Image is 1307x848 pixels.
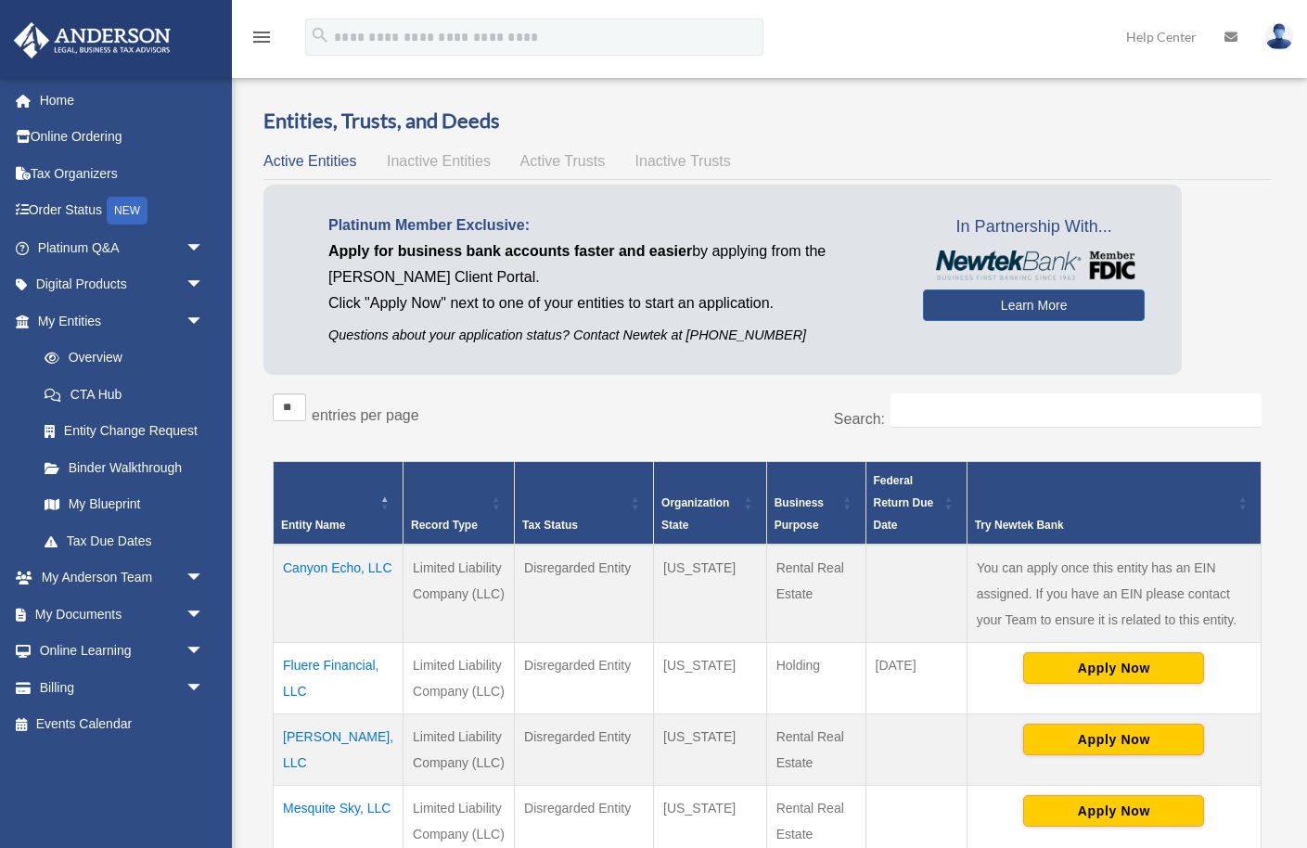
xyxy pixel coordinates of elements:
td: You can apply once this entity has an EIN assigned. If you have an EIN please contact your Team t... [967,545,1261,643]
button: Apply Now [1023,724,1204,755]
td: Limited Liability Company (LLC) [404,714,515,786]
span: arrow_drop_down [186,266,223,304]
td: [US_STATE] [654,643,767,714]
i: menu [250,26,273,48]
a: Tax Organizers [13,155,232,192]
a: Online Ordering [13,119,232,156]
th: Record Type: Activate to sort [404,462,515,546]
td: [PERSON_NAME], LLC [274,714,404,786]
td: Limited Liability Company (LLC) [404,545,515,643]
a: Home [13,82,232,119]
span: arrow_drop_down [186,302,223,340]
td: Holding [766,643,865,714]
span: In Partnership With... [923,212,1145,242]
td: Disregarded Entity [515,545,654,643]
th: Federal Return Due Date: Activate to sort [865,462,967,546]
span: Entity Name [281,519,345,532]
td: Rental Real Estate [766,545,865,643]
td: Canyon Echo, LLC [274,545,404,643]
span: Inactive Entities [387,153,491,169]
td: Disregarded Entity [515,714,654,786]
h3: Entities, Trusts, and Deeds [263,107,1271,135]
a: Events Calendar [13,706,232,743]
span: Inactive Trusts [635,153,731,169]
a: My Documentsarrow_drop_down [13,596,232,633]
th: Try Newtek Bank : Activate to sort [967,462,1261,546]
span: Organization State [661,496,729,532]
a: Platinum Q&Aarrow_drop_down [13,229,232,266]
th: Business Purpose: Activate to sort [766,462,865,546]
span: arrow_drop_down [186,229,223,267]
p: Click "Apply Now" next to one of your entities to start an application. [328,290,895,316]
a: Online Learningarrow_drop_down [13,633,232,670]
span: Tax Status [522,519,578,532]
th: Entity Name: Activate to invert sorting [274,462,404,546]
span: arrow_drop_down [186,596,223,634]
a: menu [250,32,273,48]
a: My Blueprint [26,486,223,523]
th: Tax Status: Activate to sort [515,462,654,546]
i: search [310,25,330,45]
button: Apply Now [1023,795,1204,827]
a: CTA Hub [26,376,223,413]
p: Platinum Member Exclusive: [328,212,895,238]
a: Billingarrow_drop_down [13,669,232,706]
span: arrow_drop_down [186,669,223,707]
label: Search: [834,411,885,427]
img: NewtekBankLogoSM.png [932,251,1135,280]
span: Apply for business bank accounts faster and easier [328,243,692,259]
div: Try Newtek Bank [975,514,1233,536]
a: Order StatusNEW [13,192,232,230]
p: Questions about your application status? Contact Newtek at [PHONE_NUMBER] [328,324,895,347]
a: Entity Change Request [26,413,223,450]
span: Active Entities [263,153,356,169]
button: Apply Now [1023,652,1204,684]
img: User Pic [1265,23,1293,50]
a: My Anderson Teamarrow_drop_down [13,559,232,597]
div: NEW [107,197,147,225]
td: [US_STATE] [654,545,767,643]
a: Overview [26,340,213,377]
td: Disregarded Entity [515,643,654,714]
a: Digital Productsarrow_drop_down [13,266,232,303]
th: Organization State: Activate to sort [654,462,767,546]
span: Business Purpose [775,496,824,532]
td: [US_STATE] [654,714,767,786]
td: Limited Liability Company (LLC) [404,643,515,714]
span: Record Type [411,519,478,532]
td: Rental Real Estate [766,714,865,786]
td: Fluere Financial, LLC [274,643,404,714]
a: Tax Due Dates [26,522,223,559]
span: Active Trusts [520,153,606,169]
span: arrow_drop_down [186,559,223,597]
span: arrow_drop_down [186,633,223,671]
label: entries per page [312,407,419,423]
img: Anderson Advisors Platinum Portal [8,22,176,58]
td: [DATE] [865,643,967,714]
a: Learn More [923,289,1145,321]
a: Binder Walkthrough [26,449,223,486]
p: by applying from the [PERSON_NAME] Client Portal. [328,238,895,290]
a: My Entitiesarrow_drop_down [13,302,223,340]
span: Federal Return Due Date [874,474,934,532]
